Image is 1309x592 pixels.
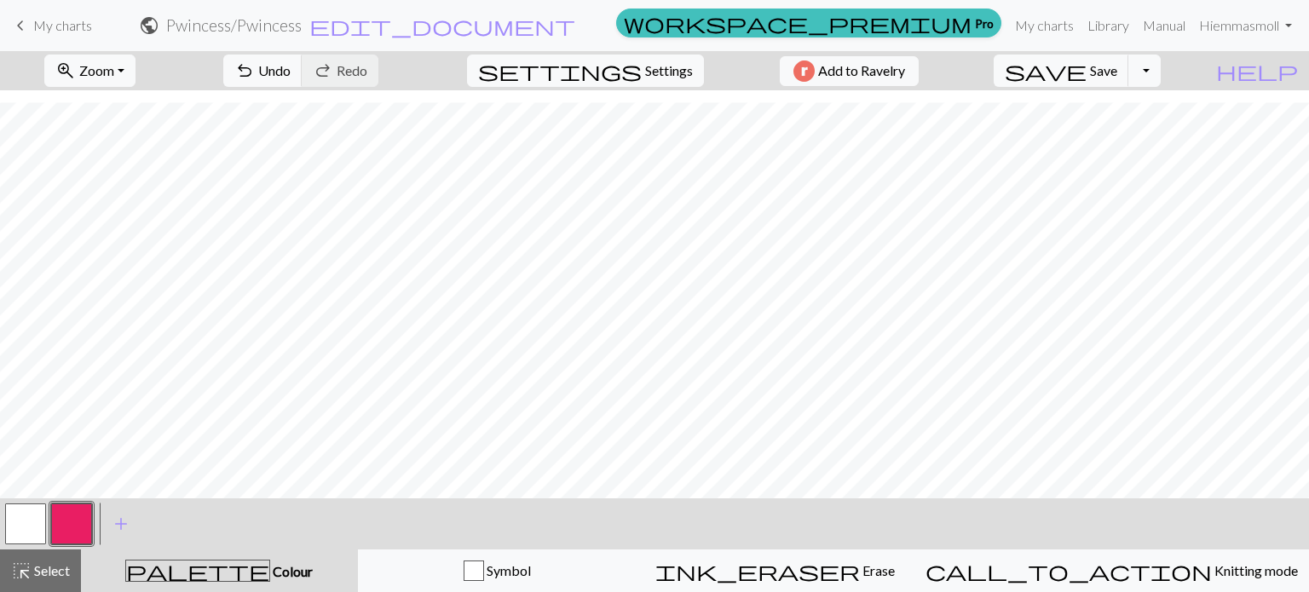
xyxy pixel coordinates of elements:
button: Add to Ravelry [780,56,919,86]
button: Symbol [358,549,637,592]
button: Knitting mode [914,549,1309,592]
span: save [1005,59,1087,83]
button: Erase [636,549,914,592]
span: ink_eraser [655,559,860,583]
a: Manual [1136,9,1192,43]
a: Pro [616,9,1001,37]
span: help [1216,59,1298,83]
span: zoom_in [55,59,76,83]
span: public [139,14,159,37]
span: settings [478,59,642,83]
button: Undo [223,55,303,87]
span: Zoom [79,62,114,78]
span: undo [234,59,255,83]
span: Select [32,562,70,578]
span: palette [126,559,269,583]
span: call_to_action [926,559,1212,583]
a: Hiemmasmoll [1192,9,1299,43]
span: edit_document [309,14,575,37]
a: My charts [1008,9,1081,43]
button: SettingsSettings [467,55,704,87]
span: My charts [33,17,92,33]
span: workspace_premium [624,11,972,35]
h2: Pwincess / Pwincess [166,15,302,35]
span: add [111,512,131,536]
span: Undo [258,62,291,78]
span: Knitting mode [1212,562,1298,578]
span: Settings [645,60,693,81]
button: Colour [81,549,358,592]
span: highlight_alt [11,559,32,583]
span: Colour [270,563,313,579]
span: Symbol [484,562,531,578]
a: My charts [10,11,92,40]
span: Erase [860,562,895,578]
a: Library [1081,9,1136,43]
span: Add to Ravelry [818,60,905,82]
button: Zoom [44,55,136,87]
span: keyboard_arrow_left [10,14,31,37]
img: Ravelry [793,60,815,82]
span: Save [1090,62,1117,78]
i: Settings [478,60,642,81]
button: Save [994,55,1129,87]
